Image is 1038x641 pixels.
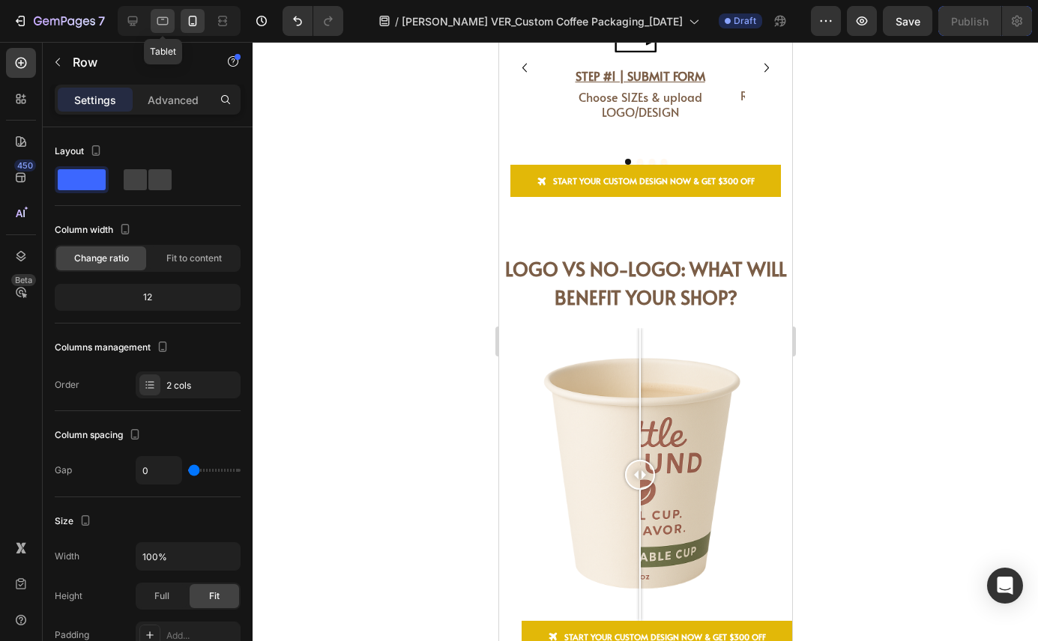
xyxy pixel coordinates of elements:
[136,543,240,570] input: Auto
[55,511,94,532] div: Size
[938,6,1001,36] button: Publish
[73,53,200,71] p: Row
[11,274,36,286] div: Beta
[55,378,79,392] div: Order
[154,589,169,603] span: Full
[951,13,989,29] div: Publish
[55,550,79,563] div: Width
[55,425,144,446] div: Column spacing
[6,6,112,36] button: 7
[166,379,237,392] div: 2 cols
[395,13,399,29] span: /
[98,12,105,30] p: 7
[256,14,280,38] button: Carousel Next Arrow
[58,287,238,308] div: 12
[896,15,920,28] span: Save
[65,589,267,601] strong: START YOUR CUSTOM DESIGN NOW & GET $300 OFF
[734,14,756,28] span: Draft
[54,133,256,145] strong: START YOUR CUSTOM DESIGN NOW & GET $300 OFF
[987,568,1023,604] div: Open Intercom Messenger
[55,142,105,162] div: Layout
[499,42,792,641] iframe: Design area
[55,338,172,358] div: Columns management
[14,160,36,171] div: 450
[22,579,293,610] a: START YOUR CUSTOM DESIGN NOW & GET $300 OFF
[148,92,199,108] p: Advanced
[162,117,168,123] button: Dot
[11,123,282,154] a: START YOUR CUSTOM DESIGN NOW & GET $300 OFF
[241,45,415,77] span: Receive & confirm Quote & start working on DESIGN
[136,457,181,484] input: Auto
[55,464,72,477] div: Gap
[166,252,222,265] span: Fit to content
[209,589,220,603] span: Fit
[126,117,132,123] button: Dot
[74,92,116,108] p: Settings
[883,6,932,36] button: Save
[402,13,683,29] span: [PERSON_NAME] VER_Custom Coffee Packaging_[DATE]
[283,6,343,36] div: Undo/Redo
[138,117,144,123] button: Dot
[74,252,129,265] span: Change ratio
[55,589,82,603] div: Height
[6,213,288,269] strong: LOGO vs NO-LOGO: What will Benefit your Shop?
[55,220,134,240] div: Column width
[150,117,156,123] button: Dot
